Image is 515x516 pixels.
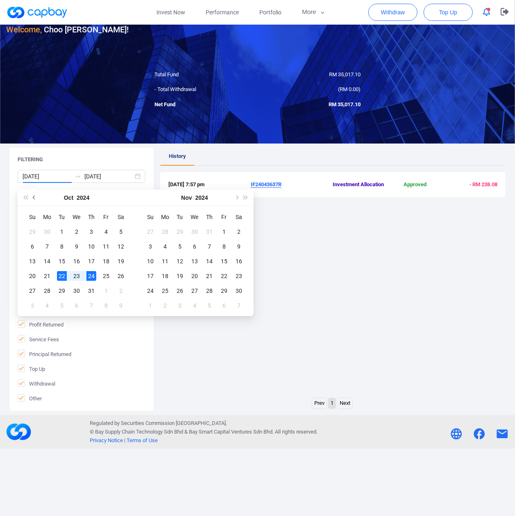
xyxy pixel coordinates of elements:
[30,190,39,206] button: Previous month (PageUp)
[86,256,96,266] div: 17
[143,298,158,313] td: 2024-12-01
[6,25,42,34] span: Welcome,
[69,283,84,298] td: 2024-10-30
[143,269,158,283] td: 2024-11-17
[231,239,246,254] td: 2024-11-09
[202,254,217,269] td: 2024-11-14
[113,239,128,254] td: 2024-10-12
[25,239,40,254] td: 2024-10-06
[234,301,244,311] div: 7
[160,242,170,251] div: 4
[64,190,73,206] button: Choose a month
[158,254,172,269] td: 2024-11-11
[143,283,158,298] td: 2024-11-24
[57,256,67,266] div: 15
[219,271,229,281] div: 22
[217,269,231,283] td: 2024-11-22
[195,190,208,206] button: Choose a year
[145,242,155,251] div: 3
[217,210,231,224] th: Fr
[6,419,31,444] img: footerLogo
[6,23,129,36] h3: Choo [PERSON_NAME] !
[18,350,71,358] span: Principal Returned
[158,210,172,224] th: Mo
[158,224,172,239] td: 2024-10-28
[172,269,187,283] td: 2024-11-19
[234,256,244,266] div: 16
[18,379,55,388] span: Withdrawal
[86,271,96,281] div: 24
[27,301,37,311] div: 3
[54,269,69,283] td: 2024-10-22
[84,283,99,298] td: 2024-10-31
[172,239,187,254] td: 2024-11-05
[169,153,186,159] span: History
[86,242,96,251] div: 10
[57,286,67,296] div: 29
[234,286,244,296] div: 30
[86,227,96,237] div: 3
[69,239,84,254] td: 2024-10-09
[160,286,170,296] div: 25
[204,271,214,281] div: 21
[101,286,111,296] div: 1
[329,398,336,409] a: Page 1 is your current page
[54,239,69,254] td: 2024-10-08
[145,227,155,237] div: 27
[187,254,202,269] td: 2024-11-13
[135,174,141,179] span: close-circle
[116,271,126,281] div: 26
[251,181,281,187] u: IF24043637R
[99,210,113,224] th: Fr
[158,269,172,283] td: 2024-11-18
[99,283,113,298] td: 2024-11-01
[40,239,54,254] td: 2024-10-07
[69,210,84,224] th: We
[175,227,185,237] div: 29
[231,254,246,269] td: 2024-11-16
[148,100,257,109] div: Net Fund
[27,286,37,296] div: 27
[190,301,200,311] div: 4
[388,180,442,189] span: Approved
[84,239,99,254] td: 2024-10-10
[57,301,67,311] div: 5
[190,271,200,281] div: 20
[116,242,126,251] div: 12
[72,227,82,237] div: 2
[217,224,231,239] td: 2024-11-01
[204,227,214,237] div: 31
[21,190,30,206] button: Last year (Control + left)
[231,269,246,283] td: 2024-11-23
[99,254,113,269] td: 2024-10-18
[75,173,81,180] span: to
[160,227,170,237] div: 28
[113,283,128,298] td: 2024-11-02
[57,271,67,281] div: 22
[69,269,84,283] td: 2024-10-23
[424,4,473,21] button: Top Up
[72,256,82,266] div: 16
[333,180,388,189] span: Investment Allocation
[101,242,111,251] div: 11
[190,286,200,296] div: 27
[40,283,54,298] td: 2024-10-28
[145,256,155,266] div: 10
[168,180,251,189] span: [DATE] 7:57 pm
[219,242,229,251] div: 8
[101,227,111,237] div: 4
[172,298,187,313] td: 2024-12-03
[204,301,214,311] div: 5
[90,437,123,443] a: Privacy Notice
[202,239,217,254] td: 2024-11-07
[217,254,231,269] td: 2024-11-15
[204,256,214,266] div: 14
[338,398,352,409] a: Next page
[101,271,111,281] div: 25
[84,210,99,224] th: Th
[42,301,52,311] div: 4
[172,283,187,298] td: 2024-11-26
[40,269,54,283] td: 2024-10-21
[187,283,202,298] td: 2024-11-27
[202,269,217,283] td: 2024-11-21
